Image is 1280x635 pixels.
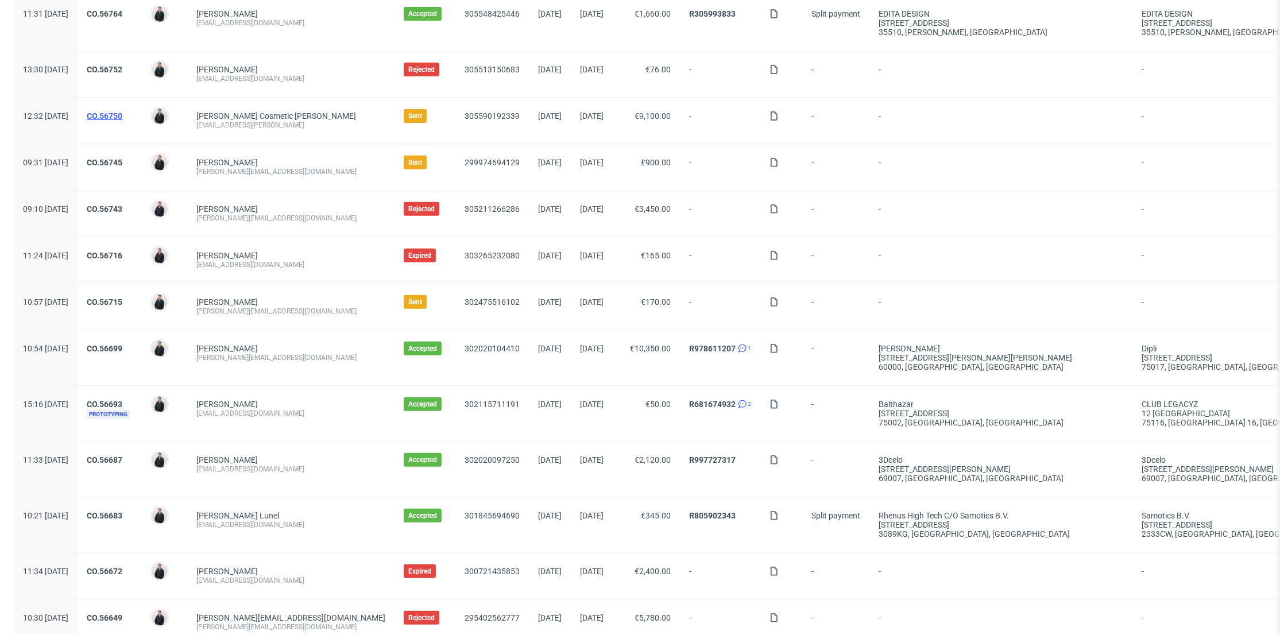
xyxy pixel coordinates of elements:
span: [DATE] [580,111,604,121]
div: Balthazar [879,400,1123,409]
span: - [811,567,860,585]
span: - [879,65,1123,83]
a: R305993833 [689,9,736,18]
span: [DATE] [538,400,562,409]
span: - [811,297,860,316]
span: - [689,251,751,269]
span: - [811,158,860,176]
a: 302020097250 [465,455,520,464]
span: [DATE] [538,511,562,520]
span: - [689,297,751,316]
a: 305548425446 [465,9,520,18]
span: Sent [408,111,422,121]
div: [PERSON_NAME][EMAIL_ADDRESS][DOMAIN_NAME] [196,214,385,223]
div: 69007, [GEOGRAPHIC_DATA] , [GEOGRAPHIC_DATA] [879,474,1123,483]
img: Adrian Margula [152,201,168,217]
a: R805902343 [689,511,736,520]
img: Adrian Margula [152,610,168,626]
span: [DATE] [580,251,604,260]
div: [EMAIL_ADDRESS][DOMAIN_NAME] [196,464,385,474]
a: CO.56745 [87,158,122,167]
a: [PERSON_NAME] [196,65,258,74]
span: 10:30 [DATE] [23,613,68,622]
span: - [811,111,860,130]
a: [PERSON_NAME] [196,344,258,353]
span: 15:16 [DATE] [23,400,68,409]
span: €76.00 [645,65,671,74]
div: Rhenus High Tech c/o Samotics B.V. [879,511,1123,520]
span: 09:10 [DATE] [23,204,68,214]
a: 303265232080 [465,251,520,260]
span: Rejected [408,65,435,74]
div: [EMAIL_ADDRESS][DOMAIN_NAME] [196,74,385,83]
img: Adrian Margula [152,563,168,579]
span: 09:31 [DATE] [23,158,68,167]
div: 35510, [PERSON_NAME] , [GEOGRAPHIC_DATA] [879,28,1123,37]
span: €3,450.00 [635,204,671,214]
div: [STREET_ADDRESS] [879,409,1123,418]
span: - [811,65,860,83]
a: 1 [736,344,751,353]
a: [PERSON_NAME] Cosmetic [PERSON_NAME] [196,111,356,121]
a: CO.56743 [87,204,122,214]
span: - [879,613,1123,632]
a: CO.56715 [87,297,122,307]
span: - [689,613,751,632]
span: Prototyping [87,410,130,419]
div: EDITA DESIGN [879,9,1123,18]
div: [EMAIL_ADDRESS][DOMAIN_NAME] [196,409,385,418]
a: CO.56764 [87,9,122,18]
span: [DATE] [580,567,604,576]
span: [DATE] [538,567,562,576]
a: [PERSON_NAME] Lunel [196,511,279,520]
span: Accepted [408,511,437,520]
span: - [811,400,860,427]
a: 2 [736,400,751,409]
span: - [689,158,751,176]
span: - [811,251,860,269]
img: Adrian Margula [152,294,168,310]
a: [PERSON_NAME] [196,400,258,409]
a: [PERSON_NAME] [196,251,258,260]
span: €9,100.00 [635,111,671,121]
a: [PERSON_NAME] [196,158,258,167]
div: 3089KG, [GEOGRAPHIC_DATA] , [GEOGRAPHIC_DATA] [879,529,1123,539]
span: 11:31 [DATE] [23,9,68,18]
span: €5,780.00 [635,613,671,622]
div: 75002, [GEOGRAPHIC_DATA] , [GEOGRAPHIC_DATA] [879,418,1123,427]
span: - [689,204,751,223]
span: - [879,204,1123,223]
span: - [879,297,1123,316]
span: [DATE] [538,251,562,260]
span: - [811,344,860,371]
span: 1 [748,344,751,353]
span: 11:33 [DATE] [23,455,68,464]
span: - [689,111,751,130]
div: [PERSON_NAME] [879,344,1123,353]
span: - [689,567,751,585]
a: [PERSON_NAME] [196,9,258,18]
div: [PERSON_NAME][EMAIL_ADDRESS][DOMAIN_NAME] [196,622,385,632]
span: [DATE] [580,297,604,307]
a: [PERSON_NAME] [196,455,258,464]
a: R997727317 [689,455,736,464]
span: [DATE] [580,613,604,622]
span: €165.00 [641,251,671,260]
span: [DATE] [580,344,604,353]
a: 301845694690 [465,511,520,520]
span: [DATE] [538,613,562,622]
a: CO.56716 [87,251,122,260]
a: 305211266286 [465,204,520,214]
span: Rejected [408,204,435,214]
span: - [811,455,860,483]
img: Adrian Margula [152,6,168,22]
span: - [879,251,1123,269]
span: Accepted [408,344,437,353]
div: [PERSON_NAME][EMAIL_ADDRESS][DOMAIN_NAME] [196,307,385,316]
div: [STREET_ADDRESS][PERSON_NAME] [879,464,1123,474]
div: 3Dcelo [879,455,1123,464]
span: Accepted [408,9,437,18]
span: [DATE] [580,400,604,409]
a: 302020104410 [465,344,520,353]
span: [DATE] [580,158,604,167]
